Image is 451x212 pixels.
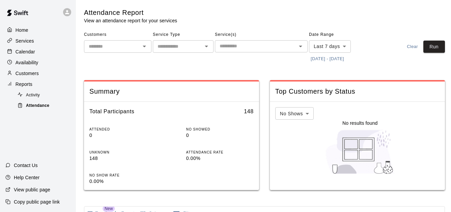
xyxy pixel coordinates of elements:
p: Calendar [16,48,35,55]
p: Availability [16,59,38,66]
button: Clear [402,41,423,53]
button: [DATE] - [DATE] [309,54,346,64]
span: Attendance [26,102,49,109]
p: 0.00% [186,155,254,162]
p: 0 [89,132,157,139]
span: Service Type [153,29,214,40]
h6: 148 [244,107,254,116]
div: Activity [16,91,73,100]
p: UNKNOWN [89,150,157,155]
a: Activity [16,90,76,100]
a: Home [5,25,71,35]
p: View an attendance report for your services [84,17,177,24]
p: Help Center [14,174,39,181]
a: Attendance [16,100,76,111]
p: Copy public page link [14,198,60,205]
span: Service(s) [215,29,308,40]
button: Open [140,42,149,51]
p: ATTENDANCE RATE [186,150,254,155]
a: Reports [5,79,71,89]
p: 0 [186,132,254,139]
p: Services [16,38,34,44]
span: New [103,206,115,212]
div: Attendance [16,101,73,111]
p: NO SHOWED [186,127,254,132]
button: Open [296,42,305,51]
span: Top Customers by Status [275,87,440,96]
div: Last 7 days [309,40,351,53]
h5: Attendance Report [84,8,177,17]
a: Customers [5,68,71,78]
a: Services [5,36,71,46]
span: Customers [84,29,151,40]
a: Availability [5,57,71,68]
p: Customers [16,70,39,77]
p: 0.00% [89,178,157,185]
button: Open [202,42,211,51]
p: NO SHOW RATE [89,173,157,178]
span: Summary [89,87,254,96]
button: Run [423,41,445,53]
p: ATTENDED [89,127,157,132]
p: View public page [14,186,50,193]
img: Nothing to see here [322,126,398,177]
p: No results found [342,120,377,126]
span: Date Range [309,29,368,40]
p: Contact Us [14,162,38,169]
div: No Shows [275,107,314,120]
span: Activity [26,92,40,99]
p: Reports [16,81,32,88]
p: Home [16,27,28,33]
p: 148 [89,155,157,162]
a: Calendar [5,47,71,57]
h6: Total Participants [89,107,134,116]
